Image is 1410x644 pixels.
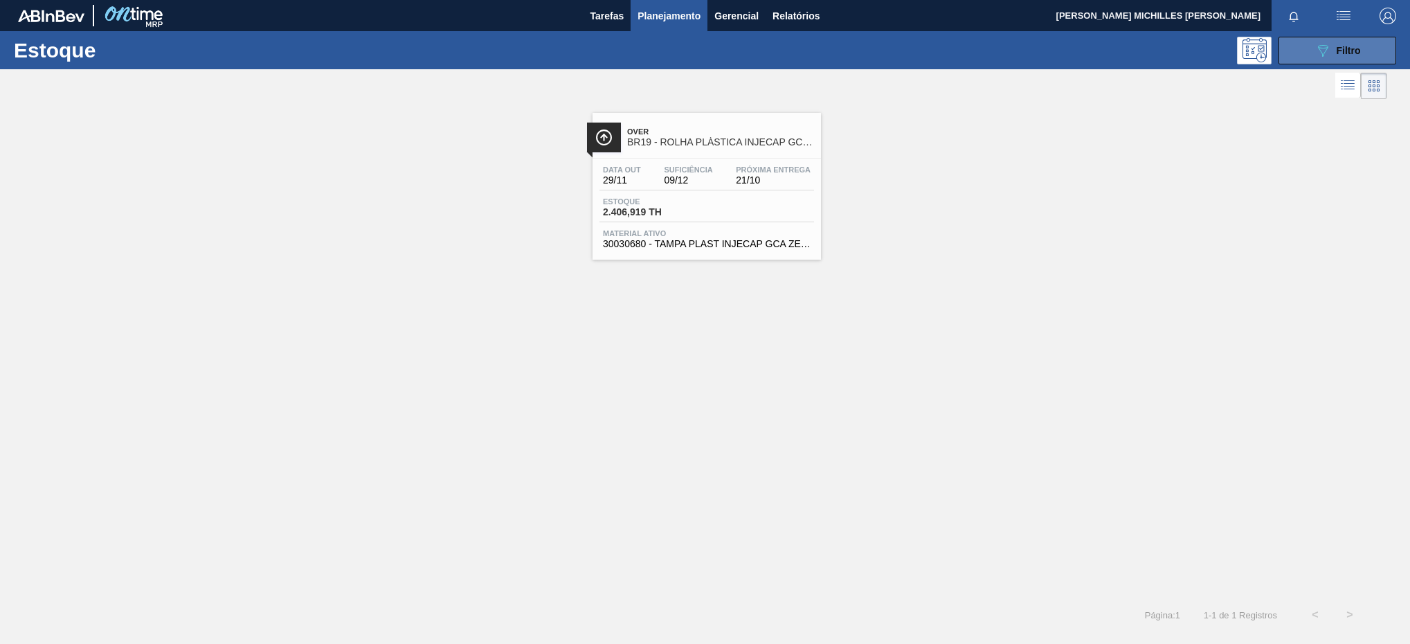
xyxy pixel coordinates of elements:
[18,10,84,22] img: TNhmsLtSVTkK8tSr43FrP2fwEKptu5GPRR3wAAAABJRU5ErkJggg==
[1335,8,1352,24] img: userActions
[603,175,641,186] span: 29/11
[714,8,759,24] span: Gerencial
[603,197,700,206] span: Estoque
[1278,37,1396,64] button: Filtro
[664,166,712,174] span: Suficiência
[772,8,820,24] span: Relatórios
[664,175,712,186] span: 09/12
[590,8,624,24] span: Tarefas
[582,102,828,260] a: ÍconeOverBR19 - ROLHA PLÁSTICA INJECAP GCA ZERO SHORTData out29/11Suficiência09/12Próxima Entrega...
[627,137,814,147] span: BR19 - ROLHA PLÁSTICA INJECAP GCA ZERO SHORT
[736,166,811,174] span: Próxima Entrega
[603,239,811,249] span: 30030680 - TAMPA PLAST INJECAP GCA ZERO NIV24
[603,207,700,217] span: 2.406,919 TH
[627,127,814,136] span: Over
[1380,8,1396,24] img: Logout
[14,42,223,58] h1: Estoque
[1361,73,1387,99] div: Visão em Cards
[603,229,811,238] span: Material ativo
[1335,73,1361,99] div: Visão em Lista
[595,129,613,146] img: Ícone
[1145,610,1180,620] span: Página : 1
[1337,45,1361,56] span: Filtro
[1332,598,1367,632] button: >
[1272,6,1316,26] button: Notificações
[736,175,811,186] span: 21/10
[1298,598,1332,632] button: <
[638,8,701,24] span: Planejamento
[1237,37,1272,64] div: Pogramando: nenhum usuário selecionado
[1201,610,1277,620] span: 1 - 1 de 1 Registros
[603,166,641,174] span: Data out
